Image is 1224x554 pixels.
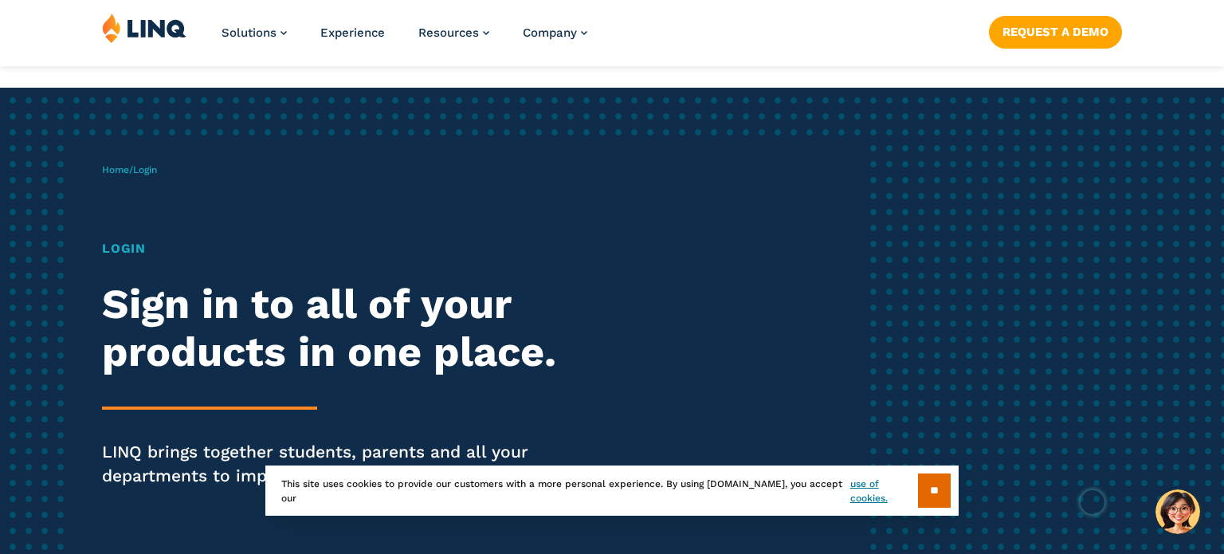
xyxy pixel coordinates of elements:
[222,26,277,40] span: Solutions
[418,26,479,40] span: Resources
[523,26,577,40] span: Company
[102,164,129,175] a: Home
[850,477,918,505] a: use of cookies.
[320,26,385,40] a: Experience
[523,26,587,40] a: Company
[222,13,587,65] nav: Primary Navigation
[102,13,186,43] img: LINQ | K‑12 Software
[265,466,959,516] div: This site uses cookies to provide our customers with a more personal experience. By using [DOMAIN...
[102,440,574,488] p: LINQ brings together students, parents and all your departments to improve efficiency and transpa...
[989,13,1122,48] nav: Button Navigation
[102,281,574,376] h2: Sign in to all of your products in one place.
[102,239,574,258] h1: Login
[418,26,489,40] a: Resources
[133,164,157,175] span: Login
[1155,489,1200,534] button: Hello, have a question? Let’s chat.
[222,26,287,40] a: Solutions
[989,16,1122,48] a: Request a Demo
[102,164,157,175] span: /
